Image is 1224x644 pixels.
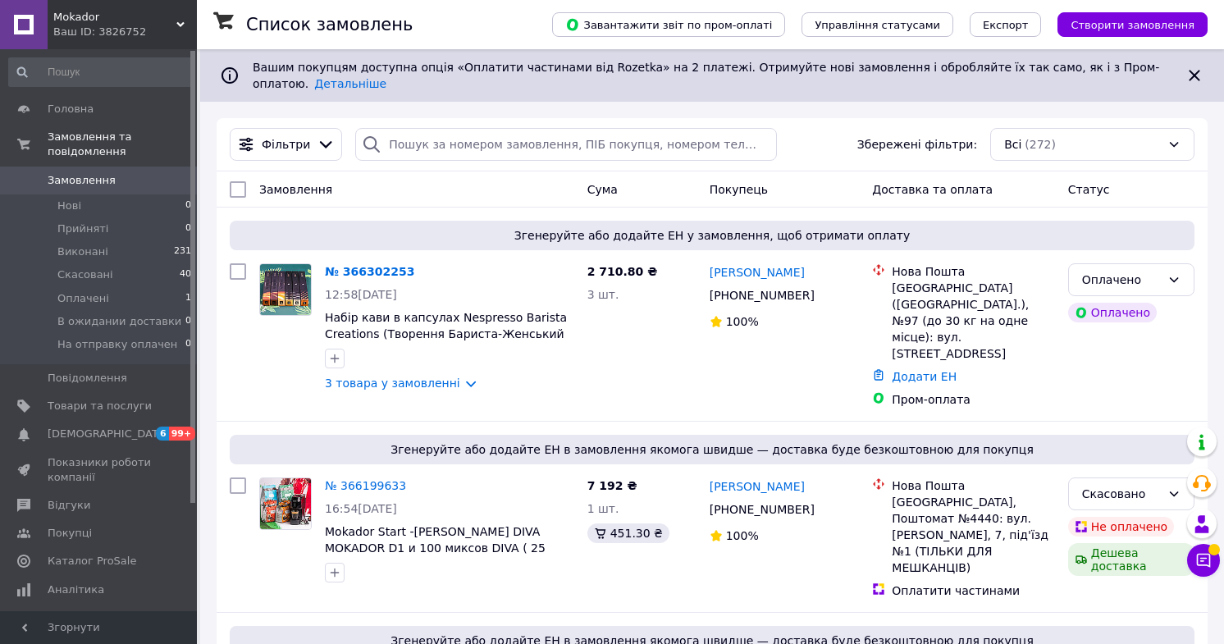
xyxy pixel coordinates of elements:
[1068,543,1194,576] div: Дешева доставка
[53,10,176,25] span: Mokador
[1082,485,1161,503] div: Скасовано
[259,477,312,530] a: Фото товару
[892,391,1054,408] div: Пром-оплата
[325,265,414,278] a: № 366302253
[185,222,191,236] span: 0
[48,173,116,188] span: Замовлення
[587,479,637,492] span: 7 192 ₴
[970,12,1042,37] button: Експорт
[180,267,191,282] span: 40
[587,265,658,278] span: 2 710.80 ₴
[892,582,1054,599] div: Оплатити частинами
[48,102,94,116] span: Головна
[892,477,1054,494] div: Нова Пошта
[355,128,777,161] input: Пошук за номером замовлення, ПІБ покупця, номером телефону, Email, номером накладної
[236,441,1188,458] span: Згенеруйте або додайте ЕН в замовлення якомога швидше — доставка буде безкоштовною для покупця
[48,455,152,485] span: Показники роботи компанії
[185,291,191,306] span: 1
[1004,136,1021,153] span: Всі
[48,371,127,386] span: Повідомлення
[710,478,805,495] a: [PERSON_NAME]
[325,311,567,357] a: Набір кави в капсулах Nespresso Barista Creations (Творення Бариста-Женський набір) (60 шт.)
[259,263,312,316] a: Фото товару
[325,377,460,390] a: 3 товара у замовленні
[710,183,768,196] span: Покупець
[185,199,191,213] span: 0
[48,554,136,569] span: Каталог ProSale
[587,288,619,301] span: 3 шт.
[587,523,669,543] div: 451.30 ₴
[892,263,1054,280] div: Нова Пошта
[710,264,805,281] a: [PERSON_NAME]
[726,315,759,328] span: 100%
[1187,544,1220,577] button: Чат з покупцем
[983,19,1029,31] span: Експорт
[314,77,386,90] a: Детальніше
[57,222,108,236] span: Прийняті
[260,478,311,529] img: Фото товару
[706,498,818,521] div: [PHONE_NUMBER]
[53,25,197,39] div: Ваш ID: 3826752
[48,130,197,159] span: Замовлення та повідомлення
[325,288,397,301] span: 12:58[DATE]
[892,370,957,383] a: Додати ЕН
[857,136,977,153] span: Збережені фільтри:
[587,183,618,196] span: Cума
[246,15,413,34] h1: Список замовлень
[169,427,196,441] span: 99+
[587,502,619,515] span: 1 шт.
[57,244,108,259] span: Виконані
[48,582,104,597] span: Аналітика
[552,12,785,37] button: Завантажити звіт по пром-оплаті
[1025,138,1056,151] span: (272)
[253,61,1159,90] span: Вашим покупцям доступна опція «Оплатити частинами від Rozetka» на 2 платежі. Отримуйте нові замов...
[185,337,191,352] span: 0
[325,502,397,515] span: 16:54[DATE]
[1068,517,1174,537] div: Не оплачено
[1068,303,1157,322] div: Оплачено
[57,291,109,306] span: Оплачені
[236,227,1188,244] span: Згенеруйте або додайте ЕН у замовлення, щоб отримати оплату
[48,427,169,441] span: [DEMOGRAPHIC_DATA]
[565,17,772,32] span: Завантажити звіт по пром-оплаті
[260,264,311,315] img: Фото товару
[262,136,310,153] span: Фільтри
[48,610,152,640] span: Управління сайтом
[1082,271,1161,289] div: Оплачено
[706,284,818,307] div: [PHONE_NUMBER]
[1041,17,1208,30] a: Створити замовлення
[185,314,191,329] span: 0
[325,525,559,587] a: Mokador Start -[PERSON_NAME] DIVA MOKADOR D1 и 100 миксов DIVA ( 25 [PERSON_NAME],25 [PERSON_NAME...
[872,183,993,196] span: Доставка та оплата
[892,280,1054,362] div: [GEOGRAPHIC_DATA] ([GEOGRAPHIC_DATA].), №97 (до 30 кг на одне місце): вул. [STREET_ADDRESS]
[1057,12,1208,37] button: Створити замовлення
[892,494,1054,576] div: [GEOGRAPHIC_DATA], Поштомат №4440: вул. [PERSON_NAME], 7, під'їзд №1 (ТІЛЬКИ ДЛЯ МЕШКАНЦІВ)
[1071,19,1194,31] span: Створити замовлення
[802,12,953,37] button: Управління статусами
[726,529,759,542] span: 100%
[57,314,181,329] span: В ожидании доставки
[57,337,177,352] span: На отправку оплачен
[156,427,169,441] span: 6
[57,267,113,282] span: Скасовані
[48,498,90,513] span: Відгуки
[1068,183,1110,196] span: Статус
[48,526,92,541] span: Покупці
[8,57,193,87] input: Пошук
[259,183,332,196] span: Замовлення
[48,399,152,413] span: Товари та послуги
[325,479,406,492] a: № 366199633
[815,19,940,31] span: Управління статусами
[174,244,191,259] span: 231
[57,199,81,213] span: Нові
